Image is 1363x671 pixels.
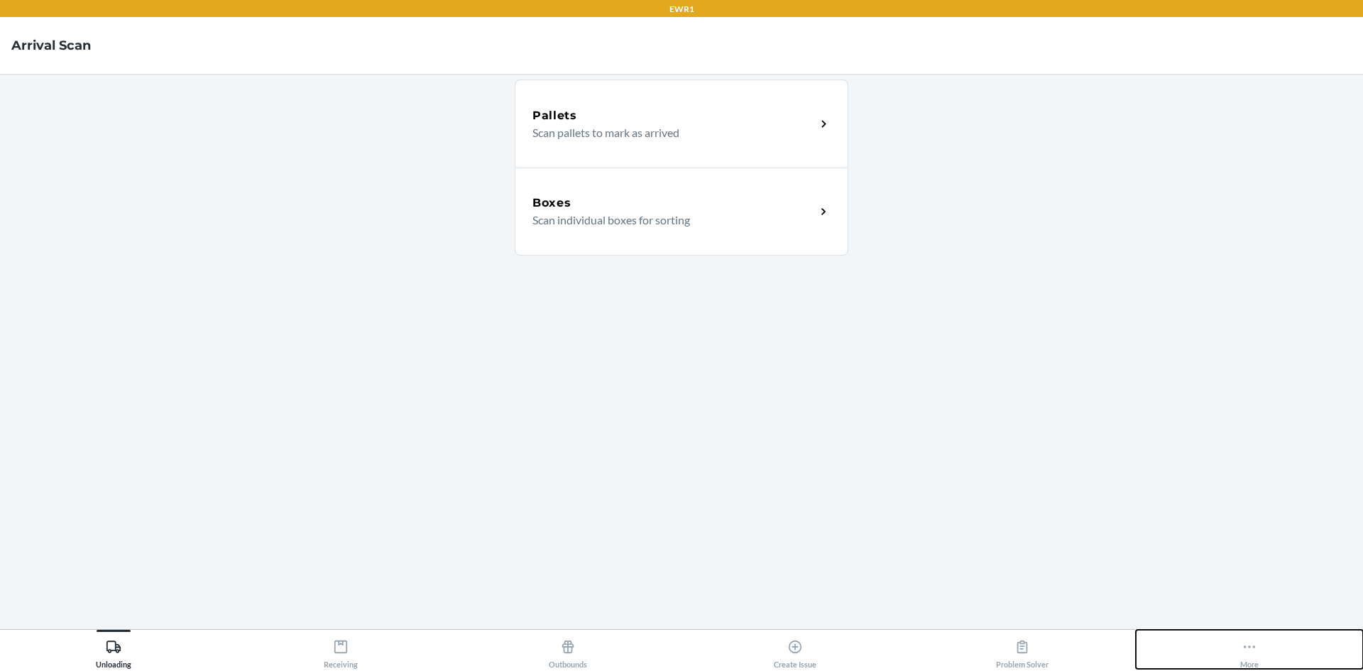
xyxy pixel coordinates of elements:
p: Scan individual boxes for sorting [532,212,804,229]
h5: Boxes [532,195,571,212]
p: Scan pallets to mark as arrived [532,124,804,141]
h5: Pallets [532,107,577,124]
div: Create Issue [774,633,816,669]
button: Receiving [227,630,454,669]
p: EWR1 [669,3,694,16]
button: More [1136,630,1363,669]
button: Problem Solver [909,630,1136,669]
div: Outbounds [549,633,587,669]
div: More [1240,633,1259,669]
h4: Arrival Scan [11,36,91,55]
a: BoxesScan individual boxes for sorting [515,168,848,256]
a: PalletsScan pallets to mark as arrived [515,80,848,168]
div: Unloading [96,633,131,669]
button: Outbounds [454,630,681,669]
button: Create Issue [681,630,909,669]
div: Receiving [324,633,358,669]
div: Problem Solver [996,633,1049,669]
